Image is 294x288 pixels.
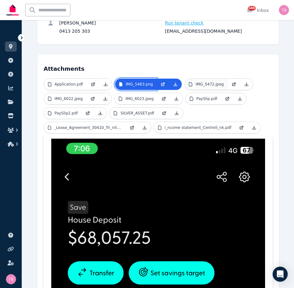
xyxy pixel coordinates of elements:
a: Download Attachment [234,93,246,104]
a: _Lease_Agreement_30410_Tri_nity.pdf [44,122,126,133]
a: Open in new Tab [87,79,99,90]
div: [PERSON_NAME] [59,20,163,26]
a: Open in new Tab [157,79,169,90]
div: 0413 205 303 [59,28,163,34]
a: IMG_5463.png [115,79,157,90]
a: Download Attachment [99,93,112,104]
img: RentBetter [5,2,20,18]
p: IMG_5463.png [126,82,153,87]
p: i_ncome statement_Centreli_nk.pdf [165,125,231,130]
p: SILVER_ASSET.pdf [120,111,154,116]
p: PaySlip.pdf [197,96,217,101]
h4: Attachments [44,61,273,73]
p: PaySlip2.pdf [55,111,78,116]
a: Download Attachment [170,93,183,104]
a: Open in new Tab [235,122,248,133]
p: Application.pdf [55,82,83,87]
a: Download Attachment [138,122,151,133]
a: Application.pdf [44,79,87,90]
a: Open in new Tab [158,93,170,104]
p: IMG_6023.jpeg [125,96,154,101]
a: PaySlip.pdf [186,93,221,104]
a: Download Attachment [170,108,183,119]
a: Download Attachment [240,79,253,90]
a: Download Attachment [248,122,260,133]
div: Inbox [247,7,269,14]
a: Open in new Tab [126,122,138,133]
a: Download Attachment [169,79,182,90]
p: IMG_5472.jpeg [196,82,224,87]
div: [EMAIL_ADDRESS][DOMAIN_NAME] [165,28,269,34]
a: Download Attachment [99,79,112,90]
p: _Lease_Agreement_30410_Tri_nity.pdf [54,125,122,130]
a: IMG_6022.jpeg [44,93,87,104]
a: Open in new Tab [158,108,170,119]
div: Open Intercom Messenger [273,267,288,282]
a: IMG_6023.jpeg [115,93,158,104]
span: Run tenant check [165,20,204,26]
a: IMG_5472.jpeg [185,79,228,90]
a: Open in new Tab [86,93,99,104]
a: PaySlip2.pdf [44,108,82,119]
a: SILVER_ASSET.pdf [110,108,158,119]
a: Open in new Tab [228,79,240,90]
p: IMG_6022.jpeg [55,96,83,101]
a: Open in new Tab [81,108,94,119]
img: Tracy Barrett [279,5,289,15]
a: i_ncome statement_Centreli_nk.pdf [154,122,235,133]
span: 540 [248,6,256,10]
a: Download Attachment [94,108,107,119]
img: Tracy Barrett [6,274,16,284]
a: Open in new Tab [221,93,234,104]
